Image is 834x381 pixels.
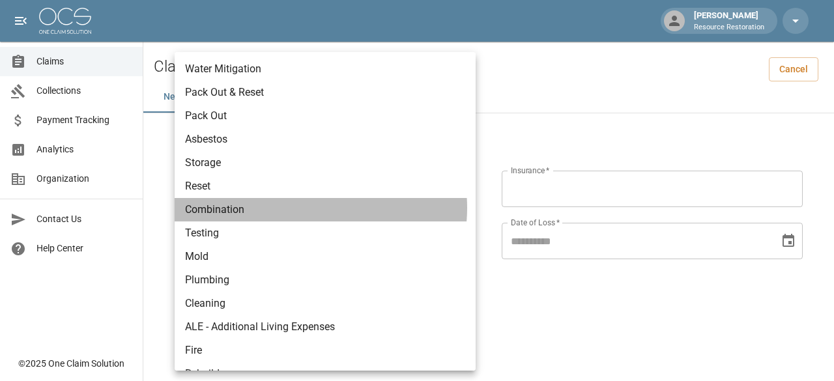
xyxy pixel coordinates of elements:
li: Asbestos [175,128,476,151]
li: Water Mitigation [175,57,476,81]
li: Reset [175,175,476,198]
li: Testing [175,221,476,245]
li: Mold [175,245,476,268]
li: Pack Out & Reset [175,81,476,104]
li: Cleaning [175,292,476,315]
li: Fire [175,339,476,362]
li: Storage [175,151,476,175]
li: Pack Out [175,104,476,128]
li: ALE - Additional Living Expenses [175,315,476,339]
li: Combination [175,198,476,221]
li: Plumbing [175,268,476,292]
